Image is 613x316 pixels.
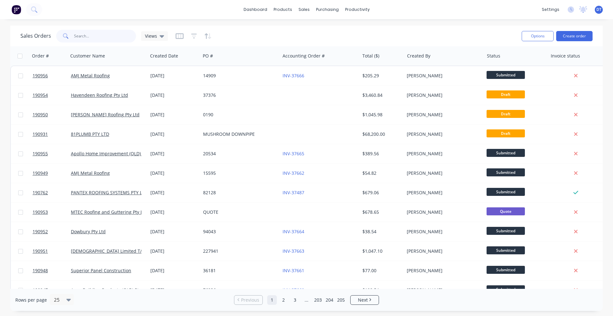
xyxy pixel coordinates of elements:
[240,5,270,14] a: dashboard
[203,73,274,79] div: 14909
[407,267,478,274] div: [PERSON_NAME]
[33,183,71,202] a: 190762
[33,281,71,300] a: 190947
[362,228,400,235] div: $38.54
[313,295,323,305] a: Page 203
[203,267,274,274] div: 36181
[407,150,478,157] div: [PERSON_NAME]
[283,150,304,157] a: INV-37665
[33,261,71,280] a: 190948
[283,170,304,176] a: INV-37662
[241,297,259,303] span: Previous
[362,170,400,176] div: $54.82
[33,92,48,98] span: 190954
[150,73,198,79] div: [DATE]
[33,105,71,124] a: 190950
[33,209,48,215] span: 190953
[313,5,342,14] div: purchasing
[33,287,48,293] span: 190947
[33,248,48,254] span: 190951
[203,209,274,215] div: QUOTE
[295,5,313,14] div: sales
[145,33,157,39] span: Views
[302,295,311,305] a: Jump forward
[33,86,71,105] a: 190954
[150,92,198,98] div: [DATE]
[283,73,304,79] a: INV-37666
[487,246,525,254] span: Submitted
[283,248,304,254] a: INV-37663
[487,149,525,157] span: Submitted
[33,112,48,118] span: 190950
[487,285,525,293] span: Submitted
[407,170,478,176] div: [PERSON_NAME]
[487,188,525,196] span: Submitted
[407,248,478,254] div: [PERSON_NAME]
[203,189,274,196] div: 82128
[32,53,49,59] div: Order #
[407,131,478,137] div: [PERSON_NAME]
[71,73,110,79] a: AMJ Metal Roofing
[150,287,198,293] div: [DATE]
[325,295,334,305] a: Page 204
[551,53,580,59] div: Invoice status
[33,170,48,176] span: 190949
[522,31,554,41] button: Options
[234,297,262,303] a: Previous page
[33,131,48,137] span: 190931
[150,112,198,118] div: [DATE]
[407,73,478,79] div: [PERSON_NAME]
[407,209,478,215] div: [PERSON_NAME]
[71,189,148,196] a: PANTEX ROOFING SYSTEMS PTY LTD
[150,131,198,137] div: [DATE]
[487,90,525,98] span: Draft
[150,209,198,215] div: [DATE]
[487,266,525,274] span: Submitted
[362,189,400,196] div: $679.06
[407,112,478,118] div: [PERSON_NAME]
[71,209,147,215] a: MTEC Roofing and Guttering Pty Ltd
[362,267,400,274] div: $77.00
[74,30,136,42] input: Search...
[203,170,274,176] div: 15595
[270,5,295,14] div: products
[290,295,300,305] a: Page 3
[362,209,400,215] div: $678.65
[283,53,325,59] div: Accounting Order #
[71,92,128,98] a: Havendeen Roofing Pty Ltd
[231,295,382,305] ul: Pagination
[362,53,379,59] div: Total ($)
[33,242,71,261] a: 190951
[33,144,71,163] a: 190955
[556,31,593,41] button: Create order
[487,53,500,59] div: Status
[203,150,274,157] div: 20534
[71,248,171,254] a: [DEMOGRAPHIC_DATA] Limited T/as Joii Roofing
[150,53,178,59] div: Created Date
[20,33,51,39] h1: Sales Orders
[70,53,105,59] div: Customer Name
[203,131,274,137] div: MUSHROOM DOWNPIPE
[33,164,71,183] a: 190949
[33,203,71,222] a: 190953
[362,73,400,79] div: $205.29
[407,92,478,98] div: [PERSON_NAME]
[33,125,71,144] a: 190931
[487,129,525,137] span: Draft
[33,73,48,79] span: 190956
[362,248,400,254] div: $1,047.10
[150,170,198,176] div: [DATE]
[283,267,304,274] a: INV-37661
[283,228,304,235] a: INV-37664
[362,150,400,157] div: $389.56
[33,150,48,157] span: 190955
[407,228,478,235] div: [PERSON_NAME]
[351,297,379,303] a: Next page
[362,112,400,118] div: $1,045.98
[539,5,563,14] div: settings
[33,189,48,196] span: 190762
[71,287,149,293] a: Apex Building Products (QLD) Pty Ltd
[336,295,346,305] a: Page 205
[71,150,156,157] a: Apollo Home Improvement (QLD) Pty Ltd
[150,189,198,196] div: [DATE]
